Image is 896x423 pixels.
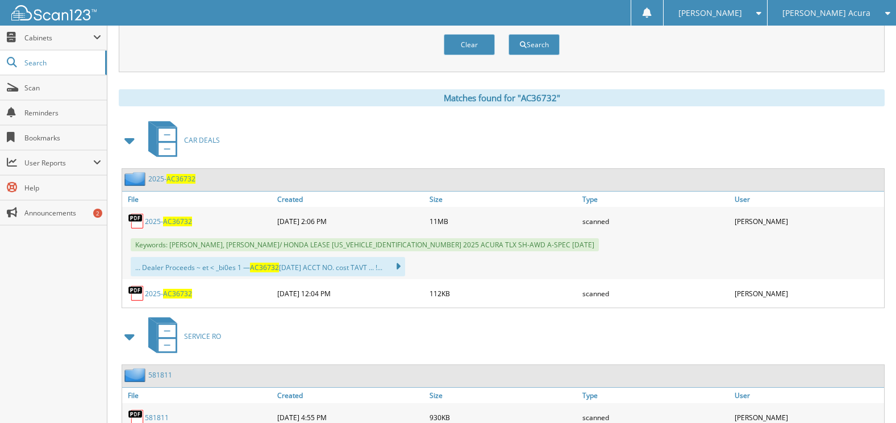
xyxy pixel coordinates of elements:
a: User [732,388,884,403]
a: Type [580,388,732,403]
a: Size [427,192,579,207]
img: scan123-logo-white.svg [11,5,97,20]
a: File [122,388,274,403]
a: File [122,192,274,207]
span: User Reports [24,158,93,168]
span: AC36732 [166,174,195,184]
span: Search [24,58,99,68]
span: AC36732 [163,289,192,298]
span: Reminders [24,108,101,118]
a: Type [580,192,732,207]
div: [PERSON_NAME] [732,210,884,233]
a: 2025-AC36732 [145,289,192,298]
a: SERVICE RO [141,314,221,359]
span: Scan [24,83,101,93]
span: CAR DEALS [184,135,220,145]
span: [PERSON_NAME] Acura [782,10,870,16]
a: Created [274,388,427,403]
a: Size [427,388,579,403]
a: 2025-AC36732 [145,217,192,226]
a: User [732,192,884,207]
a: Created [274,192,427,207]
a: 2025-AC36732 [148,174,195,184]
iframe: Chat Widget [839,368,896,423]
span: AC36732 [250,263,279,272]
span: AC36732 [163,217,192,226]
button: Search [509,34,560,55]
span: Announcements [24,208,101,218]
div: Matches found for "AC36732" [119,89,885,106]
img: folder2.png [124,172,148,186]
div: ... Dealer Proceeds ~ et < _bi0es 1 — [DATE] ACCT NO. cost TAVT ... !... [131,257,405,276]
div: scanned [580,282,732,305]
span: SERVICE RO [184,331,221,341]
span: Help [24,183,101,193]
div: 112KB [427,282,579,305]
div: [PERSON_NAME] [732,282,884,305]
div: [DATE] 12:04 PM [274,282,427,305]
div: [DATE] 2:06 PM [274,210,427,233]
img: folder2.png [124,368,148,382]
div: 11MB [427,210,579,233]
span: Cabinets [24,33,93,43]
span: Keywords: [PERSON_NAME], [PERSON_NAME]/ HONDA LEASE [US_VEHICLE_IDENTIFICATION_NUMBER] 2025 ACURA... [131,238,599,251]
button: Clear [444,34,495,55]
a: 581811 [148,370,172,380]
img: PDF.png [128,213,145,230]
div: scanned [580,210,732,233]
a: CAR DEALS [141,118,220,163]
span: Bookmarks [24,133,101,143]
a: 581811 [145,413,169,422]
img: PDF.png [128,285,145,302]
div: 2 [93,209,102,218]
span: [PERSON_NAME] [678,10,742,16]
